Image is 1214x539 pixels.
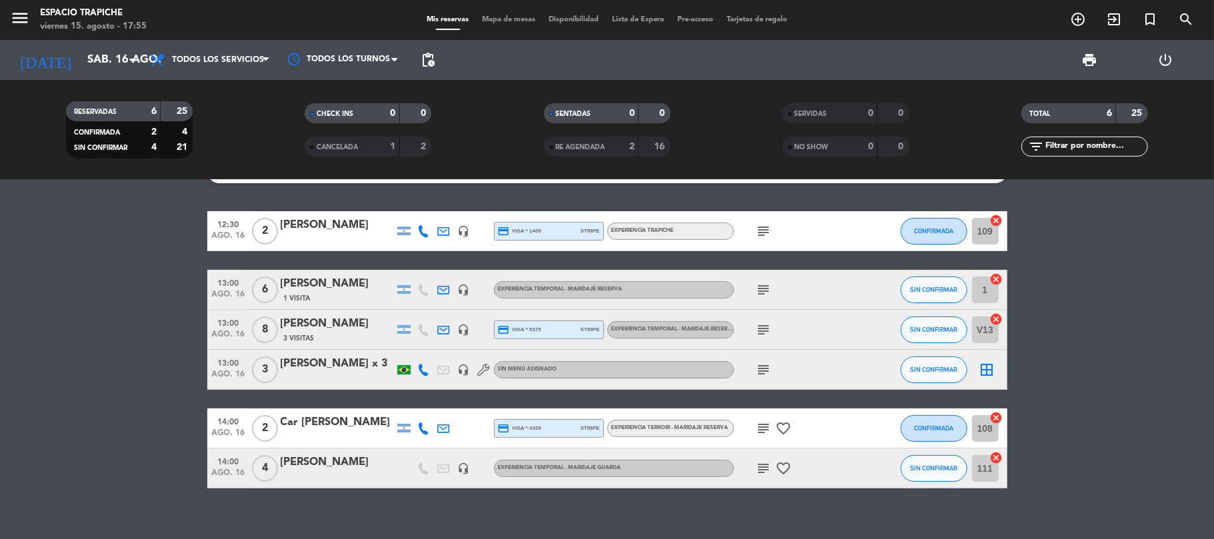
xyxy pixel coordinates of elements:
[776,460,792,476] i: favorite_border
[252,455,278,482] span: 4
[990,411,1003,424] i: cancel
[212,231,245,247] span: ago. 16
[1128,40,1204,80] div: LOG OUT
[498,225,510,237] i: credit_card
[1044,139,1147,154] input: Filtrar por nombre...
[990,214,1003,227] i: cancel
[252,276,278,303] span: 6
[252,316,278,343] span: 8
[281,454,394,471] div: [PERSON_NAME]
[458,364,470,376] i: headset_mic
[252,415,278,442] span: 2
[1106,11,1122,27] i: exit_to_app
[914,424,953,432] span: CONFIRMADA
[756,420,772,436] i: subject
[420,16,475,23] span: Mis reservas
[498,286,623,292] span: Experiencia Temporal - Maridaje Reserva
[1107,109,1112,118] strong: 6
[458,284,470,296] i: headset_mic
[317,144,358,151] span: CANCELADA
[212,370,245,385] span: ago. 16
[611,425,729,430] span: Experiencia Terroir - Maridaje Reserva
[475,16,542,23] span: Mapa de mesas
[10,8,30,33] button: menu
[498,324,510,336] i: credit_card
[910,326,957,333] span: SIN CONFIRMAR
[391,109,396,118] strong: 0
[498,422,541,434] span: visa * 4329
[910,464,957,472] span: SIN CONFIRMAR
[611,326,736,332] span: Experiencia Temporal - Maridaje Reserva
[901,356,967,383] button: SIN CONFIRMAR
[182,127,190,137] strong: 4
[581,325,600,334] span: stripe
[901,316,967,343] button: SIN CONFIRMAR
[177,143,190,152] strong: 21
[252,356,278,383] span: 3
[898,109,906,118] strong: 0
[1029,111,1050,117] span: TOTAL
[498,366,557,372] span: Sin menú asignado
[40,20,147,33] div: viernes 15. agosto - 17:55
[284,333,315,344] span: 3 Visitas
[177,107,190,116] strong: 25
[1178,11,1194,27] i: search
[901,415,967,442] button: CONFIRMADA
[458,225,470,237] i: headset_mic
[281,315,394,332] div: [PERSON_NAME]
[659,109,667,118] strong: 0
[391,142,396,151] strong: 1
[420,52,436,68] span: pending_actions
[74,109,117,115] span: RESERVADAS
[990,272,1003,286] i: cancel
[605,16,671,23] span: Lista de Espera
[498,225,541,237] span: visa * 1405
[151,143,157,152] strong: 4
[990,451,1003,464] i: cancel
[212,428,245,444] span: ago. 16
[74,145,127,151] span: SIN CONFIRMAR
[212,413,245,428] span: 14:00
[756,362,772,378] i: subject
[212,468,245,484] span: ago. 16
[556,111,591,117] span: SENTADAS
[868,142,873,151] strong: 0
[611,228,674,233] span: Experiencia Trapiche
[901,218,967,245] button: CONFIRMADA
[212,216,245,231] span: 12:30
[910,286,957,293] span: SIN CONFIRMAR
[1028,139,1044,155] i: filter_list
[756,322,772,338] i: subject
[281,275,394,292] div: [PERSON_NAME]
[795,111,827,117] span: SERVIDAS
[74,129,120,136] span: CONFIRMADA
[498,422,510,434] i: credit_card
[654,142,667,151] strong: 16
[498,465,621,470] span: Experiencia Temporal - Maridaje Guarda
[756,282,772,298] i: subject
[212,290,245,305] span: ago. 16
[10,8,30,28] i: menu
[1081,52,1097,68] span: print
[556,144,605,151] span: RE AGENDADA
[629,109,635,118] strong: 0
[212,330,245,345] span: ago. 16
[458,462,470,474] i: headset_mic
[124,52,140,68] i: arrow_drop_down
[458,324,470,336] i: headset_mic
[542,16,605,23] span: Disponibilidad
[756,223,772,239] i: subject
[252,218,278,245] span: 2
[212,274,245,290] span: 13:00
[901,276,967,303] button: SIN CONFIRMAR
[317,111,353,117] span: CHECK INS
[212,314,245,330] span: 13:00
[151,127,157,137] strong: 2
[776,420,792,436] i: favorite_border
[671,16,720,23] span: Pre-acceso
[498,324,541,336] span: visa * 5375
[720,16,794,23] span: Tarjetas de regalo
[421,109,429,118] strong: 0
[421,142,429,151] strong: 2
[284,293,311,304] span: 1 Visita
